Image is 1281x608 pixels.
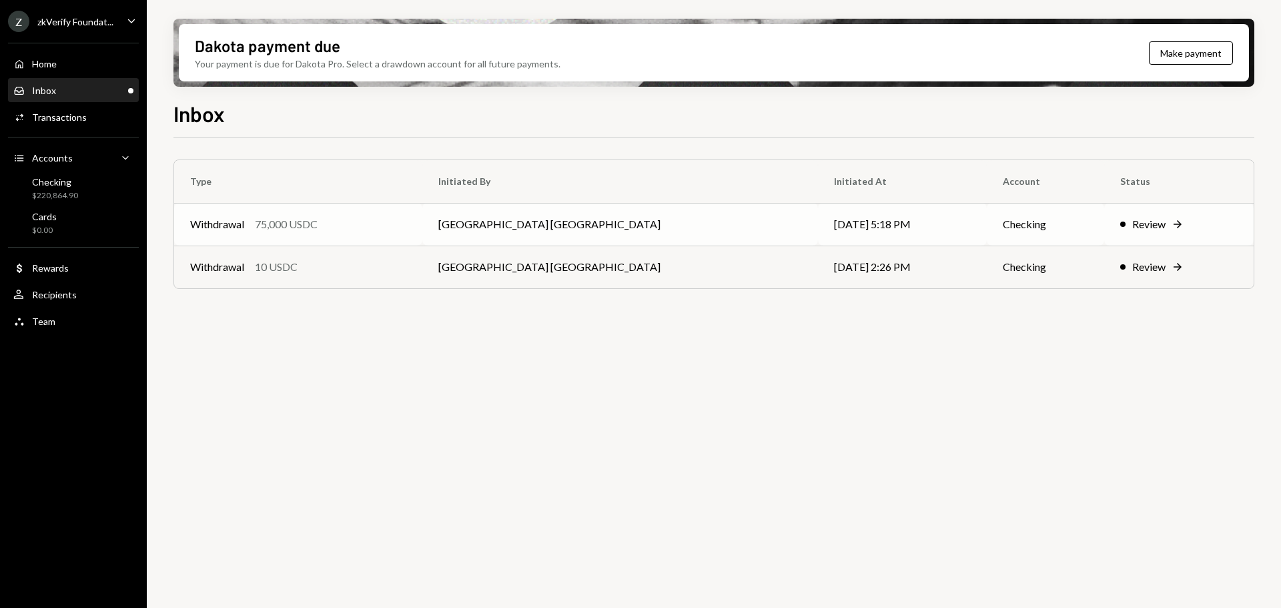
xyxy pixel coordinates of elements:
[8,11,29,32] div: Z
[195,57,560,71] div: Your payment is due for Dakota Pro. Select a drawdown account for all future payments.
[8,256,139,280] a: Rewards
[32,211,57,222] div: Cards
[8,282,139,306] a: Recipients
[8,145,139,170] a: Accounts
[255,259,298,275] div: 10 USDC
[190,259,244,275] div: Withdrawal
[422,246,818,288] td: [GEOGRAPHIC_DATA] [GEOGRAPHIC_DATA]
[32,316,55,327] div: Team
[190,216,244,232] div: Withdrawal
[8,172,139,204] a: Checking$220,864.90
[8,309,139,333] a: Team
[422,203,818,246] td: [GEOGRAPHIC_DATA] [GEOGRAPHIC_DATA]
[8,51,139,75] a: Home
[818,246,987,288] td: [DATE] 2:26 PM
[818,160,987,203] th: Initiated At
[32,176,78,188] div: Checking
[32,152,73,164] div: Accounts
[32,262,69,274] div: Rewards
[32,58,57,69] div: Home
[818,203,987,246] td: [DATE] 5:18 PM
[32,289,77,300] div: Recipients
[255,216,318,232] div: 75,000 USDC
[32,111,87,123] div: Transactions
[422,160,818,203] th: Initiated By
[32,85,56,96] div: Inbox
[1104,160,1254,203] th: Status
[987,160,1104,203] th: Account
[987,246,1104,288] td: Checking
[32,190,78,202] div: $220,864.90
[174,160,422,203] th: Type
[987,203,1104,246] td: Checking
[173,100,225,127] h1: Inbox
[8,78,139,102] a: Inbox
[195,35,340,57] div: Dakota payment due
[37,16,113,27] div: zkVerify Foundat...
[32,225,57,236] div: $0.00
[1132,259,1166,275] div: Review
[1132,216,1166,232] div: Review
[1149,41,1233,65] button: Make payment
[8,105,139,129] a: Transactions
[8,207,139,239] a: Cards$0.00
